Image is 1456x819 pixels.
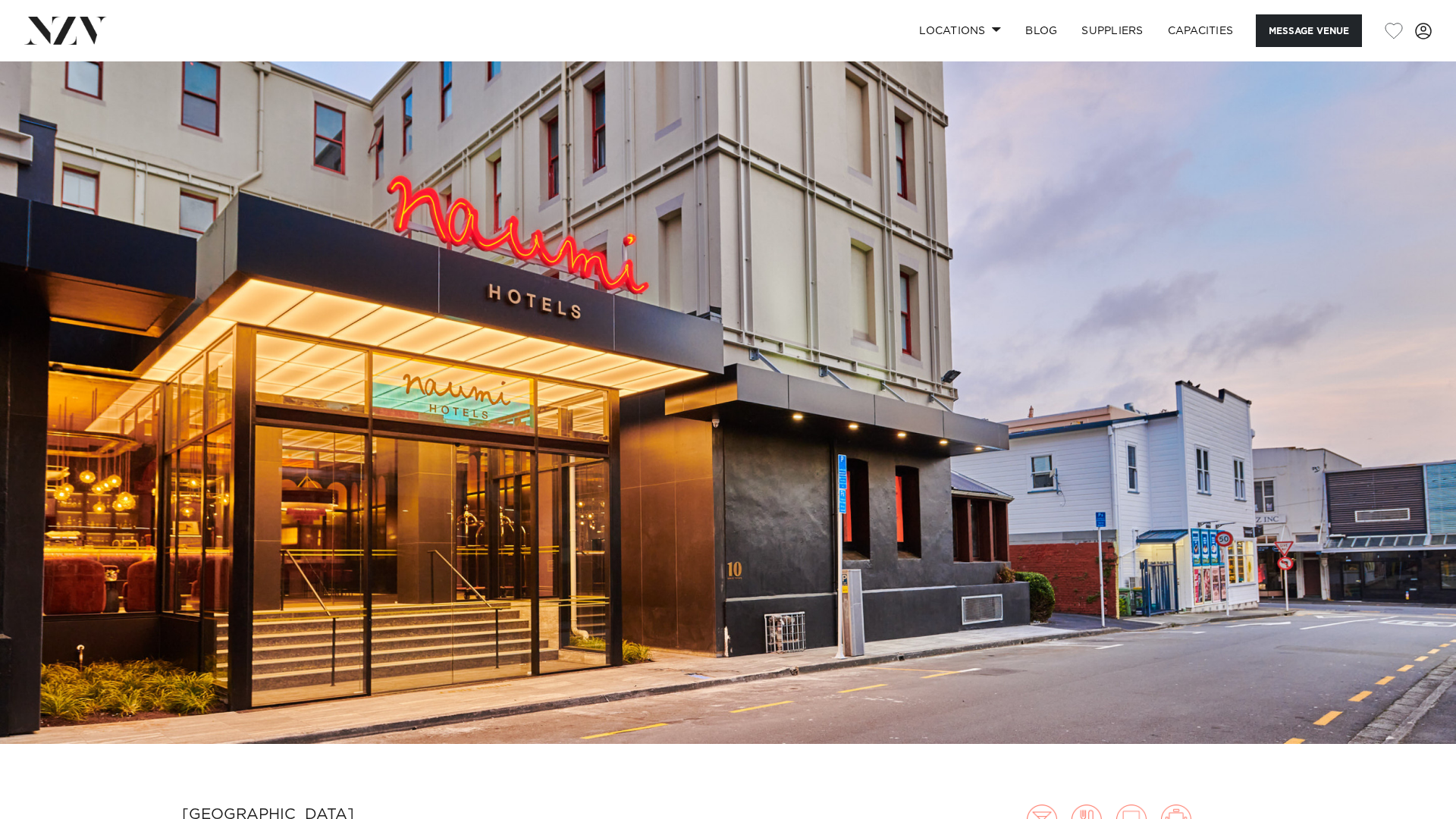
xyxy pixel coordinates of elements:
a: BLOG [1013,14,1069,47]
img: nzv-logo.png [24,17,107,44]
button: Message Venue [1256,14,1362,47]
a: SUPPLIERS [1069,14,1155,47]
a: Locations [907,14,1013,47]
a: Capacities [1156,14,1246,47]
